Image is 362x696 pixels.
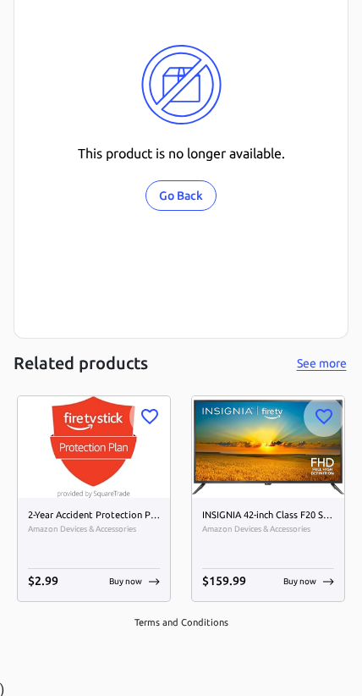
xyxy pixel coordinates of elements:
[28,508,160,523] h6: 2-Year Accident Protection Plan for Fire TV Stick (3rd Gen) and Fire TV Stick Lite
[109,575,142,588] p: Buy now
[145,180,217,212] button: Go Back
[28,522,160,536] span: Amazon Devices & Accessories
[202,522,334,536] span: Amazon Devices & Accessories
[18,396,170,498] img: 2-Year Accident Protection Plan for Fire TV Stick (3rd Gen) and Fire TV Stick Lite image
[294,353,348,374] button: See more
[192,396,344,498] img: INSIGNIA 42-inch Class F20 Series Smart Full HD 1080p Fire TV (NS-42F201NA23, 2022 Model) image
[134,617,228,627] a: Terms and Conditions
[78,143,285,163] p: This product is no longer available.
[14,352,148,375] h5: Related products
[202,574,246,588] span: $ 159.99
[28,574,58,588] span: $ 2.99
[202,508,334,523] h6: INSIGNIA 42-inch Class F20 Series Smart Full HD 1080p Fire TV (NS-42F201NA23, 2022 Model)
[283,575,316,588] p: Buy now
